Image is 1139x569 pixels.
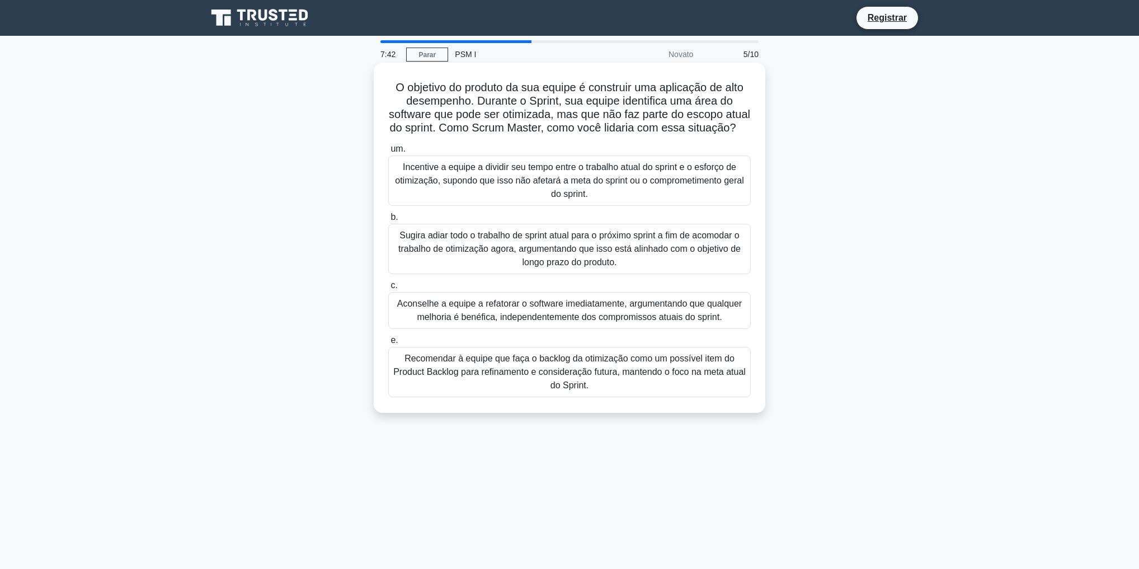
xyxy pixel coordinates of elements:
font: b. [390,212,398,222]
font: Incentive a equipe a dividir seu tempo entre o trabalho atual do sprint e o esforço de otimização... [395,162,743,199]
font: um. [390,144,406,153]
font: Parar [418,51,436,59]
a: Registrar [861,11,914,25]
font: Sugira adiar todo o trabalho de sprint atual para o próximo sprint a fim de acomodar o trabalho d... [398,231,741,267]
font: PSM I [455,50,476,59]
font: Registrar [868,13,907,22]
font: e. [390,335,398,345]
font: O objetivo do produto da sua equipe é construir uma aplicação de alto desempenho. Durante o Sprin... [389,81,750,134]
font: c. [390,280,397,290]
font: 7:42 [380,50,396,59]
font: Novato [669,50,693,59]
font: Recomendar à equipe que faça o backlog da otimização como um possível item do Product Backlog par... [393,354,746,390]
font: 5/10 [743,50,759,59]
a: Parar [406,48,448,62]
font: Aconselhe a equipe a refatorar o software imediatamente, argumentando que qualquer melhoria é ben... [397,299,742,322]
